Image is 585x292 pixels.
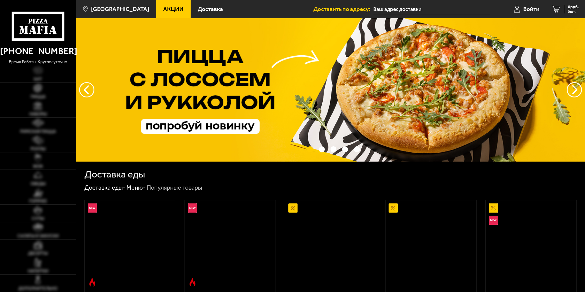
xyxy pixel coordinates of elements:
[288,203,298,213] img: Акционный
[567,82,582,97] button: предыдущий
[523,6,539,12] span: Войти
[29,112,47,116] span: Наборы
[29,199,47,203] span: Горячее
[18,287,57,291] span: Дополнительно
[31,147,46,151] span: Роллы
[319,146,325,152] button: точки переключения
[88,203,97,213] img: Новинка
[489,203,498,213] img: Акционный
[28,269,48,273] span: Напитки
[373,4,490,15] input: Ваш адрес доставки
[489,216,498,225] img: Новинка
[188,278,197,287] img: Острое блюдо
[20,130,56,134] span: Римская пицца
[307,146,313,152] button: точки переключения
[285,200,376,290] a: АкционныйАль-Шам 25 см (тонкое тесто)
[354,146,360,152] button: точки переключения
[79,82,94,97] button: следующий
[568,10,579,13] span: 0 шт.
[91,6,149,12] span: [GEOGRAPHIC_DATA]
[331,146,336,152] button: точки переключения
[486,200,576,290] a: АкционныйНовинкаВсё включено
[84,170,145,179] h1: Доставка еды
[163,6,184,12] span: Акции
[568,5,579,9] span: 0 руб.
[88,278,97,287] img: Острое блюдо
[313,6,373,12] span: Доставить по адресу:
[85,200,175,290] a: НовинкаОстрое блюдоРимская с креветками
[198,6,223,12] span: Доставка
[28,251,48,256] span: Десерты
[34,77,42,82] span: Хит
[31,95,46,99] span: Пицца
[31,182,46,186] span: Обеды
[389,203,398,213] img: Акционный
[33,164,43,169] span: WOK
[32,217,44,221] span: Супы
[126,184,146,191] a: Меню-
[17,234,59,238] span: Салаты и закуски
[188,203,197,213] img: Новинка
[84,184,126,191] a: Доставка еды-
[185,200,276,290] a: НовинкаОстрое блюдоРимская с мясным ассорти
[342,146,348,152] button: точки переключения
[147,184,202,192] div: Популярные товары
[386,200,476,290] a: АкционныйПепперони 25 см (толстое с сыром)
